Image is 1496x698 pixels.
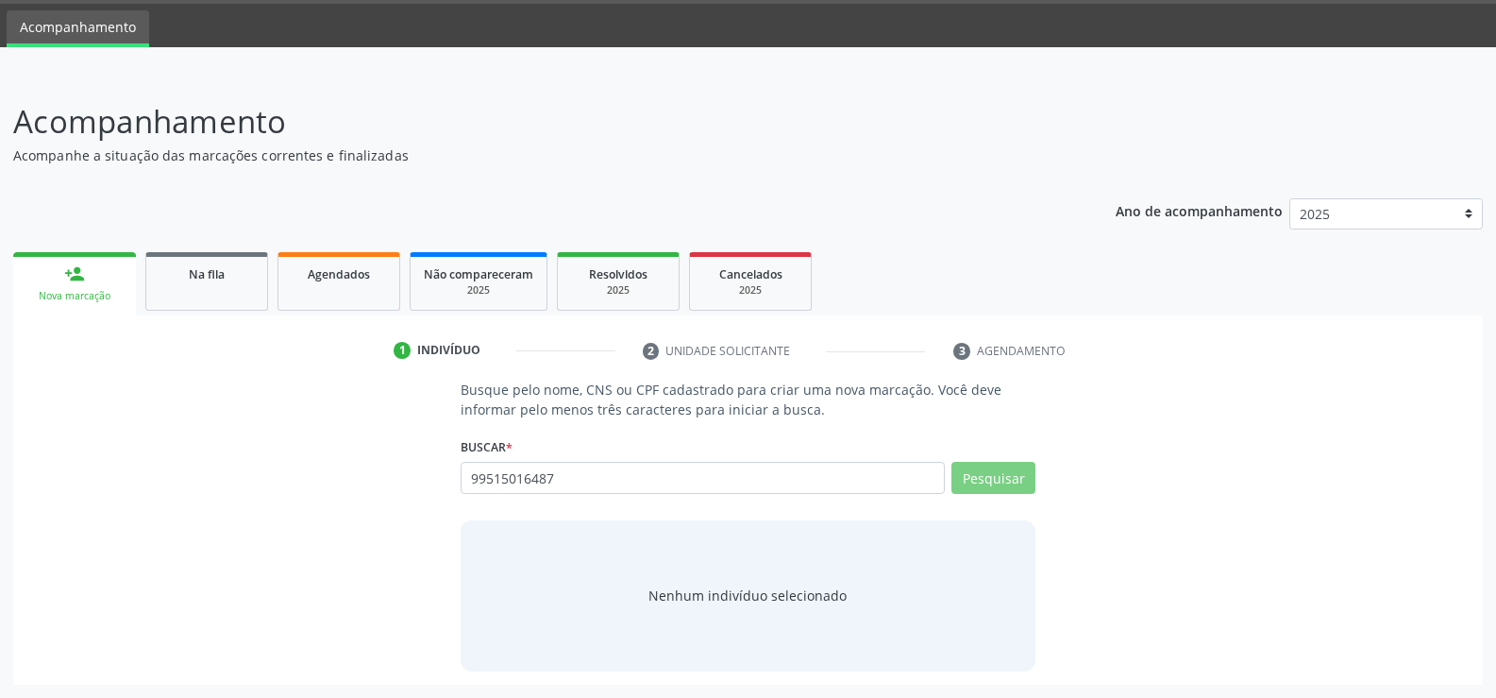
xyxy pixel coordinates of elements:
div: 2025 [424,283,533,298]
span: Resolvidos [589,266,647,282]
p: Acompanhe a situação das marcações correntes e finalizadas [13,145,1042,165]
span: Não compareceram [424,266,533,282]
div: Nenhum indivíduo selecionado [648,586,847,605]
div: Indivíduo [417,342,480,359]
a: Acompanhamento [7,10,149,47]
div: Nova marcação [26,289,123,303]
input: Busque por nome, CNS ou CPF [461,462,945,494]
div: 2025 [703,283,798,298]
div: person_add [64,264,85,284]
label: Buscar [461,433,513,462]
p: Acompanhamento [13,98,1042,145]
button: Pesquisar [951,462,1035,494]
span: Agendados [308,266,370,282]
div: 1 [394,342,411,359]
p: Ano de acompanhamento [1116,198,1283,222]
div: 2025 [571,283,665,298]
span: Cancelados [719,266,782,282]
span: Na fila [189,266,225,282]
p: Busque pelo nome, CNS ou CPF cadastrado para criar uma nova marcação. Você deve informar pelo men... [461,380,1035,419]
